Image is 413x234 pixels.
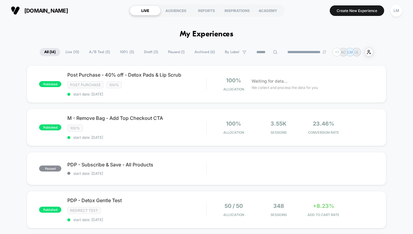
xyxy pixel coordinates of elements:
[273,203,284,209] span: 348
[24,8,68,14] span: [DOMAIN_NAME]
[164,48,189,56] span: Paused ( 1 )
[67,197,206,203] span: PDP - Detox Gentle Test
[252,78,287,84] span: Waiting for data...
[225,203,243,209] span: 50 / 50
[84,48,115,56] span: A/B Test ( 5 )
[355,50,359,54] p: JL
[332,48,341,56] div: + 1
[303,130,344,135] span: CONVERSION RATE
[115,48,139,56] span: 100% ( 5 )
[223,130,244,135] span: Allocation
[323,50,326,54] img: end
[191,6,222,15] div: REPORTS
[61,48,84,56] span: Live ( 10 )
[161,6,191,15] div: AUDIENCES
[67,72,206,78] span: Post Purchase - 40% off - Detox Pads & Lip Scrub
[341,50,346,54] p: AC
[258,213,300,217] span: Sessions
[106,81,122,88] span: 100%
[223,213,244,217] span: Allocation
[252,85,318,90] span: We collect and process the data for you
[67,217,206,222] span: start date: [DATE]
[226,120,241,127] span: 100%
[39,81,61,87] span: published
[347,50,353,54] p: LM
[67,92,206,96] span: start date: [DATE]
[271,120,286,127] span: 3.55k
[330,5,384,16] button: Create New Experience
[67,171,206,176] span: start date: [DATE]
[67,135,206,140] span: start date: [DATE]
[67,207,101,214] span: Redirect Test
[39,166,61,172] span: paused
[222,6,252,15] div: INSPIRATIONS
[223,87,244,91] span: Allocation
[389,5,404,17] button: LM
[139,48,163,56] span: Draft ( 3 )
[258,130,300,135] span: Sessions
[67,162,206,168] span: PDP - Subscribe & Save - All Products
[313,203,334,209] span: +8.23%
[225,50,239,54] span: By Label
[190,48,219,56] span: Archived ( 6 )
[67,81,103,88] span: Post Purchase
[180,30,234,39] h1: My Experiences
[313,120,334,127] span: 23.46%
[303,213,344,217] span: ADD TO CART RATE
[226,77,241,84] span: 100%
[67,115,206,121] span: M - Remove Bag - Add Top Checkout CTA
[67,125,83,132] span: 100%
[390,5,402,17] div: LM
[40,48,60,56] span: All ( 14 )
[130,6,161,15] div: LIVE
[11,6,20,15] img: Visually logo
[9,6,70,15] button: [DOMAIN_NAME]
[252,6,283,15] div: ACADEMY
[39,124,61,130] span: published
[39,207,61,213] span: published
